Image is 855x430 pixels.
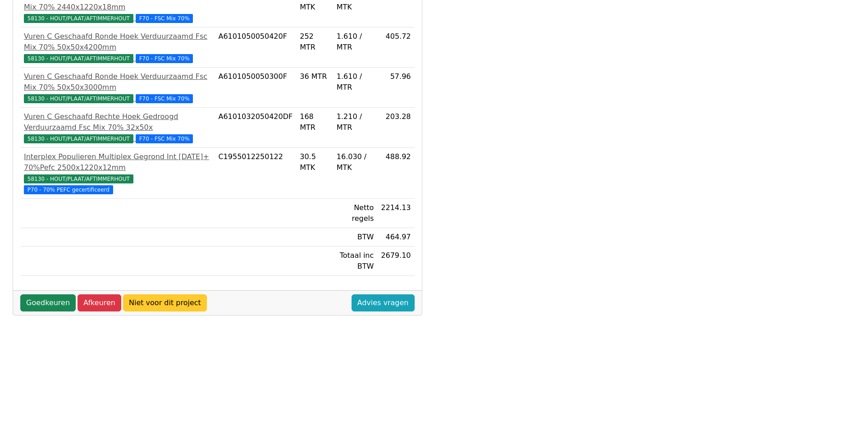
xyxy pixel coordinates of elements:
td: Totaal inc BTW [333,247,378,276]
a: Interplex Populieren Multiplex Gegrond Int [DATE]+ 70%Pefc 2500x1220x12mm58130 - HOUT/PLAAT/AFTIM... [24,151,211,195]
td: 2679.10 [377,247,414,276]
td: A6101050050300F [215,68,296,108]
td: 57.96 [377,68,414,108]
a: Vuren C Geschaafd Ronde Hoek Verduurzaamd Fsc Mix 70% 50x50x3000mm58130 - HOUT/PLAAT/AFTIMMERHOUT... [24,71,211,104]
td: A6101032050420DF [215,108,296,148]
a: Goedkeuren [20,294,76,311]
td: BTW [333,228,378,247]
td: C1955012250122 [215,148,296,199]
div: 168 MTR [300,111,329,133]
div: 1.610 / MTR [337,71,374,93]
td: 464.97 [377,228,414,247]
div: 16.030 / MTK [337,151,374,173]
a: Afkeuren [78,294,121,311]
div: 30.5 MTK [300,151,329,173]
td: A6101050050420F [215,27,296,68]
span: F70 - FSC Mix 70% [136,134,193,143]
span: 58130 - HOUT/PLAAT/AFTIMMERHOUT [24,14,133,23]
td: 203.28 [377,108,414,148]
div: 252 MTR [300,31,329,53]
td: Netto regels [333,199,378,228]
td: 2214.13 [377,199,414,228]
a: Advies vragen [352,294,415,311]
div: Vuren C Geschaafd Rechte Hoek Gedroogd Verduurzaamd Fsc Mix 70% 32x50x [24,111,211,133]
span: 58130 - HOUT/PLAAT/AFTIMMERHOUT [24,134,133,143]
div: 1.210 / MTR [337,111,374,133]
a: Niet voor dit project [123,294,207,311]
span: P70 - 70% PEFC gecertificeerd [24,185,113,194]
span: F70 - FSC Mix 70% [136,14,193,23]
div: 36 MTR [300,71,329,82]
td: 488.92 [377,148,414,199]
td: 405.72 [377,27,414,68]
span: 58130 - HOUT/PLAAT/AFTIMMERHOUT [24,54,133,63]
div: Vuren C Geschaafd Ronde Hoek Verduurzaamd Fsc Mix 70% 50x50x4200mm [24,31,211,53]
div: 1.610 / MTR [337,31,374,53]
span: 58130 - HOUT/PLAAT/AFTIMMERHOUT [24,174,133,183]
div: Vuren C Geschaafd Ronde Hoek Verduurzaamd Fsc Mix 70% 50x50x3000mm [24,71,211,93]
div: Interplex Populieren Multiplex Gegrond Int [DATE]+ 70%Pefc 2500x1220x12mm [24,151,211,173]
span: F70 - FSC Mix 70% [136,94,193,103]
a: Vuren C Geschaafd Rechte Hoek Gedroogd Verduurzaamd Fsc Mix 70% 32x50x58130 - HOUT/PLAAT/AFTIMMER... [24,111,211,144]
span: 58130 - HOUT/PLAAT/AFTIMMERHOUT [24,94,133,103]
span: F70 - FSC Mix 70% [136,54,193,63]
a: Vuren C Geschaafd Ronde Hoek Verduurzaamd Fsc Mix 70% 50x50x4200mm58130 - HOUT/PLAAT/AFTIMMERHOUT... [24,31,211,64]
